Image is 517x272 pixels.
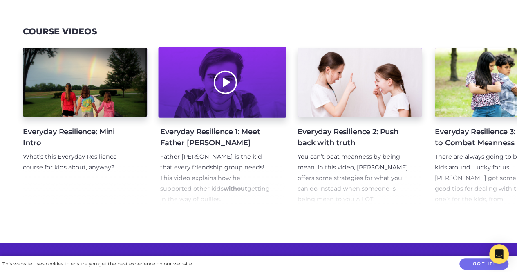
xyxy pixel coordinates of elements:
[224,185,247,192] b: without
[298,153,408,203] span: You can’t beat meanness by being mean. In this video, [PERSON_NAME] offers some strategies for wh...
[160,153,264,192] span: Father [PERSON_NAME] is the kid that every friendship group needs! This video explains how he sup...
[23,126,134,148] h4: Everyday Resilience: Mini Intro
[160,48,284,205] a: Everyday Resilience 1: Meet Father [PERSON_NAME] Father [PERSON_NAME] is the kid that every frien...
[23,48,147,205] a: Everyday Resilience: Mini Intro What’s this Everyday Resilience course for kids about, anyway?
[459,258,508,270] button: Got it!
[160,185,270,203] span: getting in the way of bullies.
[298,48,422,205] a: Everyday Resilience 2: Push back with truth You can’t beat meanness by being mean. In this video,...
[489,244,509,264] div: Open Intercom Messenger
[23,152,134,173] p: What’s this Everyday Resilience course for kids about, anyway?
[23,27,97,37] h3: Course Videos
[160,126,271,148] h4: Everyday Resilience 1: Meet Father [PERSON_NAME]
[298,126,409,148] h4: Everyday Resilience 2: Push back with truth
[2,260,193,268] div: This website uses cookies to ensure you get the best experience on our website.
